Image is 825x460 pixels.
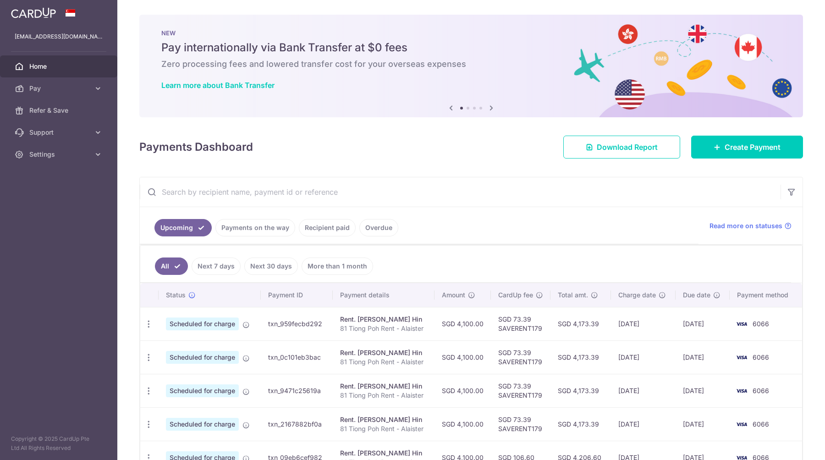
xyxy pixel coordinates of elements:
td: SGD 73.39 SAVERENT179 [491,407,550,441]
span: Download Report [597,142,658,153]
span: Support [29,128,90,137]
img: Bank transfer banner [139,15,803,117]
td: SGD 73.39 SAVERENT179 [491,307,550,340]
td: SGD 4,100.00 [434,407,491,441]
p: 81 Tiong Poh Rent - Alaister [340,391,427,400]
div: Rent. [PERSON_NAME] Hin [340,382,427,391]
td: SGD 4,173.39 [550,307,611,340]
span: 6066 [753,320,769,328]
span: Scheduled for charge [166,351,239,364]
td: SGD 73.39 SAVERENT179 [491,340,550,374]
span: Charge date [618,290,656,300]
span: 6066 [753,387,769,394]
span: Due date [683,290,710,300]
p: 81 Tiong Poh Rent - Alaister [340,324,427,333]
img: CardUp [11,7,56,18]
td: [DATE] [676,407,730,441]
h6: Zero processing fees and lowered transfer cost for your overseas expenses [161,59,781,70]
div: Rent. [PERSON_NAME] Hin [340,449,427,458]
span: Amount [442,290,465,300]
span: Status [166,290,186,300]
img: Bank Card [732,318,751,329]
td: SGD 4,100.00 [434,340,491,374]
span: Pay [29,84,90,93]
a: More than 1 month [302,257,373,275]
a: Next 7 days [192,257,241,275]
h4: Payments Dashboard [139,139,253,155]
td: SGD 4,100.00 [434,374,491,407]
p: [EMAIL_ADDRESS][DOMAIN_NAME] [15,32,103,41]
td: [DATE] [676,307,730,340]
td: [DATE] [611,307,676,340]
a: Next 30 days [244,257,298,275]
span: Total amt. [558,290,588,300]
img: Bank Card [732,419,751,430]
td: SGD 4,100.00 [434,307,491,340]
input: Search by recipient name, payment id or reference [140,177,781,207]
td: [DATE] [611,340,676,374]
span: Refer & Save [29,106,90,115]
a: Upcoming [154,219,212,236]
td: [DATE] [676,374,730,407]
td: SGD 4,173.39 [550,340,611,374]
a: Create Payment [691,136,803,159]
span: Scheduled for charge [166,318,239,330]
th: Payment details [333,283,434,307]
a: All [155,257,188,275]
span: 6066 [753,420,769,428]
td: txn_2167882bf0a [261,407,333,441]
p: 81 Tiong Poh Rent - Alaister [340,357,427,367]
div: Rent. [PERSON_NAME] Hin [340,315,427,324]
td: [DATE] [611,407,676,441]
p: 81 Tiong Poh Rent - Alaister [340,424,427,433]
span: Create Payment [725,142,781,153]
th: Payment ID [261,283,333,307]
span: Scheduled for charge [166,418,239,431]
img: Bank Card [732,385,751,396]
td: SGD 4,173.39 [550,374,611,407]
div: Rent. [PERSON_NAME] Hin [340,415,427,424]
img: Bank Card [732,352,751,363]
span: CardUp fee [498,290,533,300]
a: Recipient paid [299,219,356,236]
th: Payment method [730,283,802,307]
td: SGD 73.39 SAVERENT179 [491,374,550,407]
a: Payments on the way [215,219,295,236]
a: Download Report [563,136,680,159]
span: Scheduled for charge [166,384,239,397]
span: Home [29,62,90,71]
a: Overdue [359,219,398,236]
a: Read more on statuses [709,221,792,230]
td: txn_9471c25619a [261,374,333,407]
td: txn_959fecbd292 [261,307,333,340]
td: SGD 4,173.39 [550,407,611,441]
div: Rent. [PERSON_NAME] Hin [340,348,427,357]
a: Learn more about Bank Transfer [161,81,275,90]
span: 6066 [753,353,769,361]
h5: Pay internationally via Bank Transfer at $0 fees [161,40,781,55]
td: [DATE] [611,374,676,407]
span: Read more on statuses [709,221,782,230]
span: Settings [29,150,90,159]
td: [DATE] [676,340,730,374]
td: txn_0c101eb3bac [261,340,333,374]
p: NEW [161,29,781,37]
